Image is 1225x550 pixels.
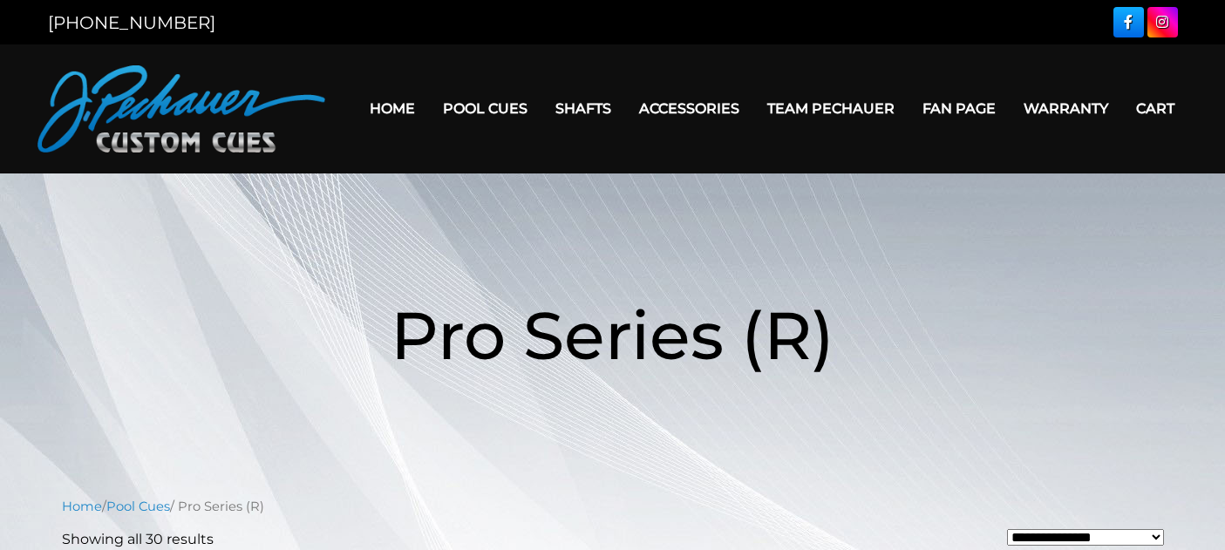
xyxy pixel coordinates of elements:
[753,86,909,131] a: Team Pechauer
[1010,86,1122,131] a: Warranty
[625,86,753,131] a: Accessories
[356,86,429,131] a: Home
[909,86,1010,131] a: Fan Page
[429,86,541,131] a: Pool Cues
[1122,86,1188,131] a: Cart
[391,295,834,376] span: Pro Series (R)
[541,86,625,131] a: Shafts
[1007,529,1164,546] select: Shop order
[48,12,215,33] a: [PHONE_NUMBER]
[37,65,325,153] img: Pechauer Custom Cues
[62,529,214,550] p: Showing all 30 results
[106,499,170,514] a: Pool Cues
[62,497,1164,516] nav: Breadcrumb
[62,499,102,514] a: Home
